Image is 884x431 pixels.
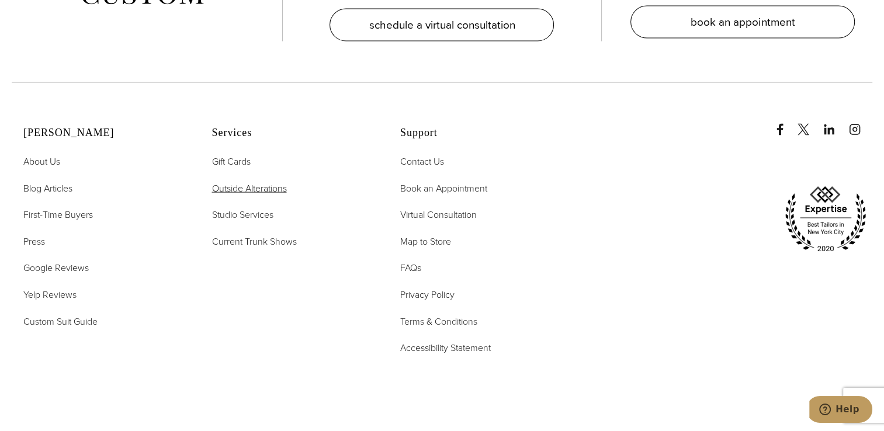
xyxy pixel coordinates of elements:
a: Terms & Conditions [400,314,477,329]
span: Custom Suit Guide [23,315,98,328]
a: Press [23,234,45,249]
a: linkedin [823,112,847,135]
span: Contact Us [400,155,444,168]
span: Map to Store [400,235,451,248]
a: Facebook [774,112,795,135]
a: Accessibility Statement [400,340,491,356]
a: Custom Suit Guide [23,314,98,329]
a: Studio Services [212,207,273,223]
a: Yelp Reviews [23,287,77,303]
span: First-Time Buyers [23,208,93,221]
a: FAQs [400,260,421,276]
a: Gift Cards [212,154,250,169]
span: Current Trunk Shows [212,235,296,248]
span: About Us [23,155,60,168]
h2: Services [212,127,370,140]
span: FAQs [400,261,421,274]
a: Virtual Consultation [400,207,477,223]
a: Contact Us [400,154,444,169]
a: Google Reviews [23,260,89,276]
h2: [PERSON_NAME] [23,127,182,140]
a: Book an Appointment [400,181,487,196]
a: About Us [23,154,60,169]
a: Current Trunk Shows [212,234,296,249]
span: Virtual Consultation [400,208,477,221]
span: Outside Alterations [212,182,286,195]
nav: Services Footer Nav [212,154,370,249]
span: Blog Articles [23,182,72,195]
nav: Alan David Footer Nav [23,154,182,329]
span: Privacy Policy [400,288,455,301]
a: book an appointment [630,6,855,39]
span: Studio Services [212,208,273,221]
a: instagram [849,112,872,135]
a: Map to Store [400,234,451,249]
span: book an appointment [691,13,795,30]
span: Google Reviews [23,261,89,274]
span: Yelp Reviews [23,288,77,301]
a: schedule a virtual consultation [330,9,554,41]
a: Privacy Policy [400,287,455,303]
span: Press [23,235,45,248]
nav: Support Footer Nav [400,154,559,356]
span: schedule a virtual consultation [369,16,515,33]
a: Outside Alterations [212,181,286,196]
h2: Support [400,127,559,140]
a: x/twitter [798,112,821,135]
a: First-Time Buyers [23,207,93,223]
span: Book an Appointment [400,182,487,195]
span: Terms & Conditions [400,315,477,328]
img: expertise, best tailors in new york city 2020 [779,182,872,257]
span: Accessibility Statement [400,341,491,354]
iframe: Opens a widget where you can chat to one of our agents [809,396,872,425]
span: Gift Cards [212,155,250,168]
a: Blog Articles [23,181,72,196]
